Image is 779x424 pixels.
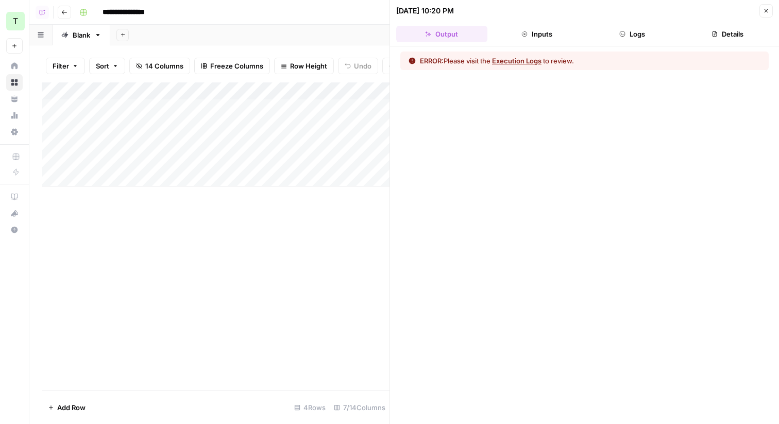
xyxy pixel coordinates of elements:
a: Browse [6,74,23,91]
div: [DATE] 10:20 PM [396,6,454,16]
div: What's new? [7,206,22,221]
button: Execution Logs [492,56,541,66]
a: Settings [6,124,23,140]
button: Output [396,26,487,42]
a: Your Data [6,91,23,107]
a: Blank [53,25,110,45]
button: Freeze Columns [194,58,270,74]
div: Blank [73,30,90,40]
span: Freeze Columns [210,61,263,71]
button: Help + Support [6,222,23,238]
button: Workspace: Travis Demo [6,8,23,34]
span: T [13,15,18,27]
button: Logs [587,26,678,42]
button: 14 Columns [129,58,190,74]
span: Row Height [290,61,327,71]
span: Undo [354,61,371,71]
button: Inputs [492,26,583,42]
button: Filter [46,58,85,74]
span: 14 Columns [145,61,183,71]
button: Details [682,26,773,42]
button: Row Height [274,58,334,74]
span: Add Row [57,402,86,413]
div: Please visit the to review. [420,56,574,66]
button: Undo [338,58,378,74]
a: Usage [6,107,23,124]
div: 4 Rows [290,399,330,416]
span: ERROR: [420,57,444,65]
a: AirOps Academy [6,189,23,205]
a: Home [6,58,23,74]
button: Add Row [42,399,92,416]
span: Sort [96,61,109,71]
button: What's new? [6,205,23,222]
div: 7/14 Columns [330,399,389,416]
button: Sort [89,58,125,74]
span: Filter [53,61,69,71]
